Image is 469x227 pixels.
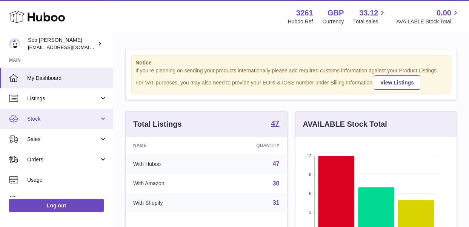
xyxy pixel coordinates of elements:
th: Name [126,137,214,154]
span: Usage [27,176,107,184]
text: 9 [309,172,311,177]
strong: 47 [271,120,279,127]
a: 30 [273,180,280,187]
span: AVAILABLE Stock Total [396,18,460,25]
span: [EMAIL_ADDRESS][DOMAIN_NAME] [28,44,111,50]
span: Listings [27,95,99,102]
span: 0.00 [437,8,451,18]
strong: Notice [135,59,447,66]
div: Seb [PERSON_NAME] [28,37,96,51]
td: With Huboo [126,154,214,174]
img: ecom@bravefoods.co.uk [9,38,20,49]
a: 0.00 AVAILABLE Stock Total [396,8,460,25]
strong: GBP [328,8,344,18]
span: Stock [27,115,99,123]
div: If you're planning on sending your products internationally please add required customs informati... [135,67,447,90]
strong: 3261 [296,8,313,18]
h3: AVAILABLE Stock Total [303,119,387,129]
th: Quantity [214,137,287,154]
a: 47 [273,161,280,167]
td: With Shopify [126,193,214,213]
a: 47 [271,120,279,129]
span: My Dashboard [27,75,107,82]
span: Sales [27,136,99,143]
a: 31 [273,199,280,206]
a: View Listings [374,75,420,90]
text: 3 [309,210,311,215]
span: Orders [27,156,99,163]
div: Huboo Ref [288,18,313,25]
span: 33.12 [359,8,378,18]
span: Total sales [353,18,387,25]
span: Invoicing and Payments [27,197,99,204]
a: Log out [9,199,104,212]
div: Currency [323,18,344,25]
text: 6 [309,191,311,196]
a: 33.12 Total sales [353,8,387,25]
text: 12 [307,153,311,158]
td: With Amazon [126,174,214,193]
h3: Total Listings [133,119,182,129]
